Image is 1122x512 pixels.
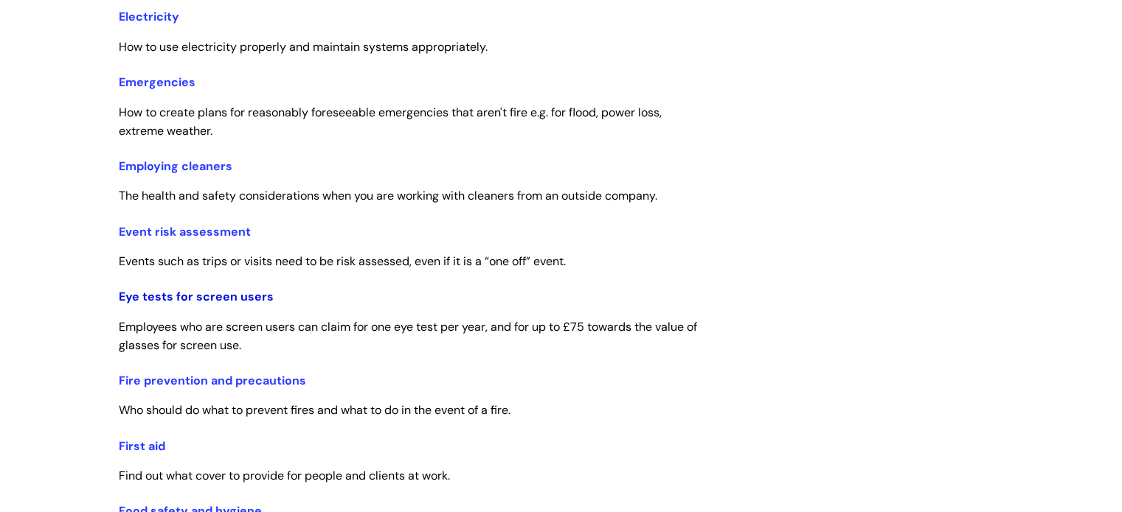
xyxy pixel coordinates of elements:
[119,158,232,174] a: Employing cleaners
[119,438,165,454] a: First aid
[119,253,566,269] span: Events such as trips or visits need to be risk assessed, even if it is a “one off” event.
[119,402,510,418] span: Who should do what to prevent fires and what to do in the event of a fire.
[119,188,657,203] span: The health and safety considerations when you are working with cleaners from an outside company.
[119,9,179,24] a: Electricity
[119,105,662,138] span: How to create plans for reasonably foreseeable emergencies that aren't fire e.g. for flood, power...
[119,319,697,353] span: Employees who are screen users can claim for one eye test per year, and for up to £75 towards the...
[119,289,274,304] a: Eye tests for screen users
[119,468,450,483] span: Find out what cover to provide for people and clients at work.
[119,74,195,90] a: Emergencies
[119,373,306,388] a: Fire prevention and precautions
[119,39,488,55] span: How to use electricity properly and maintain systems appropriately.
[119,224,251,239] a: Event risk assessment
